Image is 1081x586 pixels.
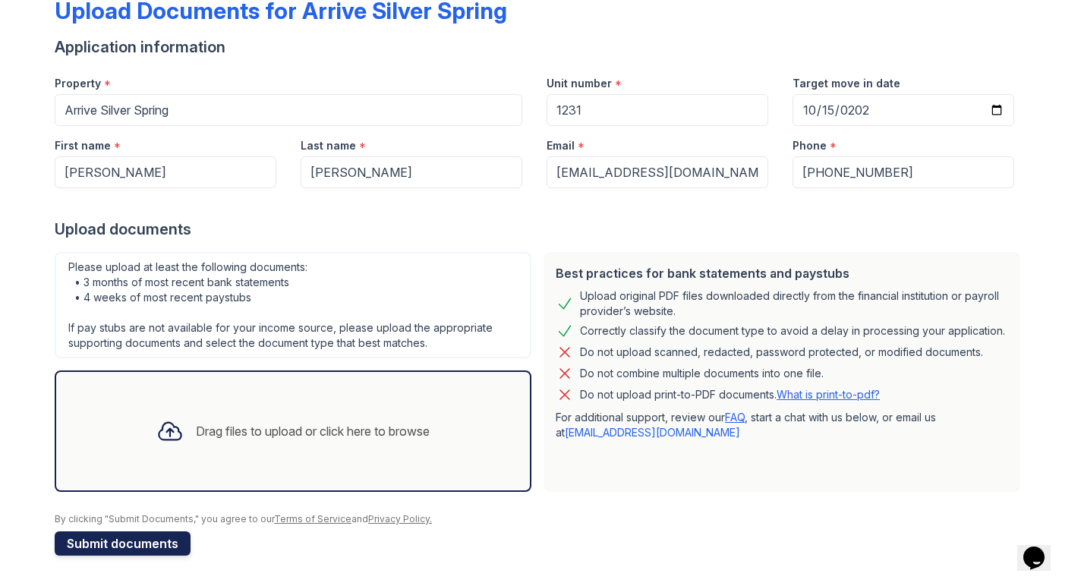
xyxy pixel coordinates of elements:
[580,343,983,361] div: Do not upload scanned, redacted, password protected, or modified documents.
[580,288,1008,319] div: Upload original PDF files downloaded directly from the financial institution or payroll provider’...
[547,76,612,91] label: Unit number
[547,138,575,153] label: Email
[55,252,531,358] div: Please upload at least the following documents: • 3 months of most recent bank statements • 4 wee...
[580,364,824,383] div: Do not combine multiple documents into one file.
[556,410,1008,440] p: For additional support, review our , start a chat with us below, or email us at
[274,513,351,525] a: Terms of Service
[196,422,430,440] div: Drag files to upload or click here to browse
[368,513,432,525] a: Privacy Policy.
[793,76,900,91] label: Target move in date
[55,76,101,91] label: Property
[1017,525,1066,571] iframe: chat widget
[55,36,1026,58] div: Application information
[55,138,111,153] label: First name
[777,388,880,401] a: What is print-to-pdf?
[725,411,745,424] a: FAQ
[301,138,356,153] label: Last name
[55,219,1026,240] div: Upload documents
[580,387,880,402] p: Do not upload print-to-PDF documents.
[55,531,191,556] button: Submit documents
[55,513,1026,525] div: By clicking "Submit Documents," you agree to our and
[580,322,1005,340] div: Correctly classify the document type to avoid a delay in processing your application.
[793,138,827,153] label: Phone
[565,426,740,439] a: [EMAIL_ADDRESS][DOMAIN_NAME]
[556,264,1008,282] div: Best practices for bank statements and paystubs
